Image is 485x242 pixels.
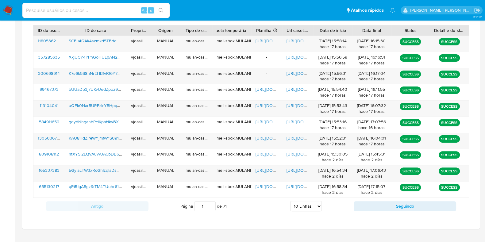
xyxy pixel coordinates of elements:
a: Sair [474,7,480,13]
span: s [150,7,152,13]
p: viviane.jdasilva@mercadopago.com.br [410,7,472,13]
button: search-icon [155,6,167,15]
span: Atalhos rápidos [351,7,384,13]
span: 3.161.2 [473,14,482,19]
a: Notificações [390,8,395,13]
input: Pesquise usuários ou casos... [22,6,170,14]
span: Alt [142,7,147,13]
